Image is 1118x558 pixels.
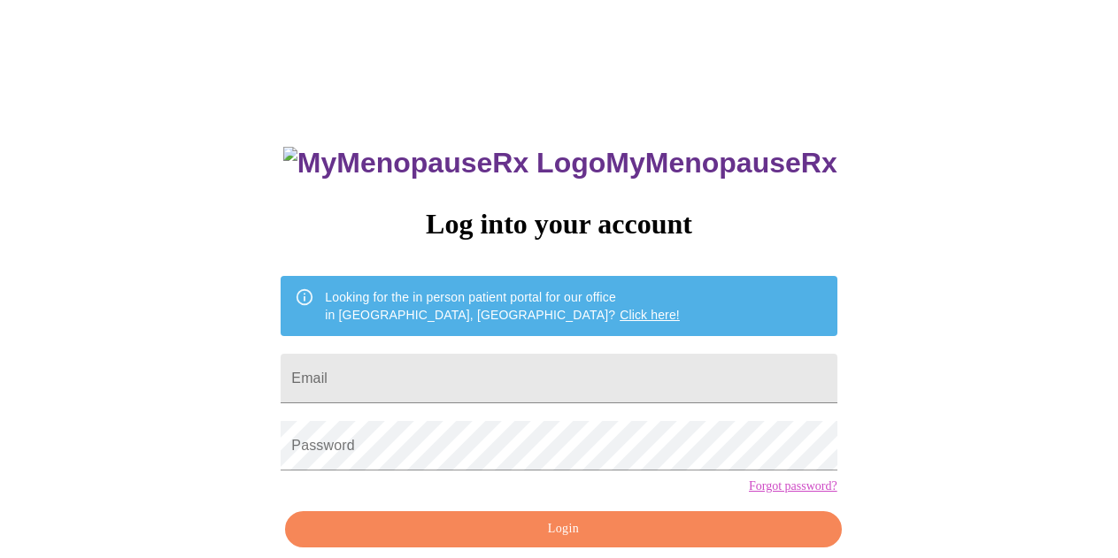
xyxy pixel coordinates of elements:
h3: MyMenopauseRx [283,147,837,180]
a: Forgot password? [749,479,837,493]
a: Click here! [620,308,680,322]
button: Login [285,511,841,547]
div: Looking for the in person patient portal for our office in [GEOGRAPHIC_DATA], [GEOGRAPHIC_DATA]? [325,281,680,331]
img: MyMenopauseRx Logo [283,147,605,180]
span: Login [305,518,821,540]
h3: Log into your account [281,208,837,241]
